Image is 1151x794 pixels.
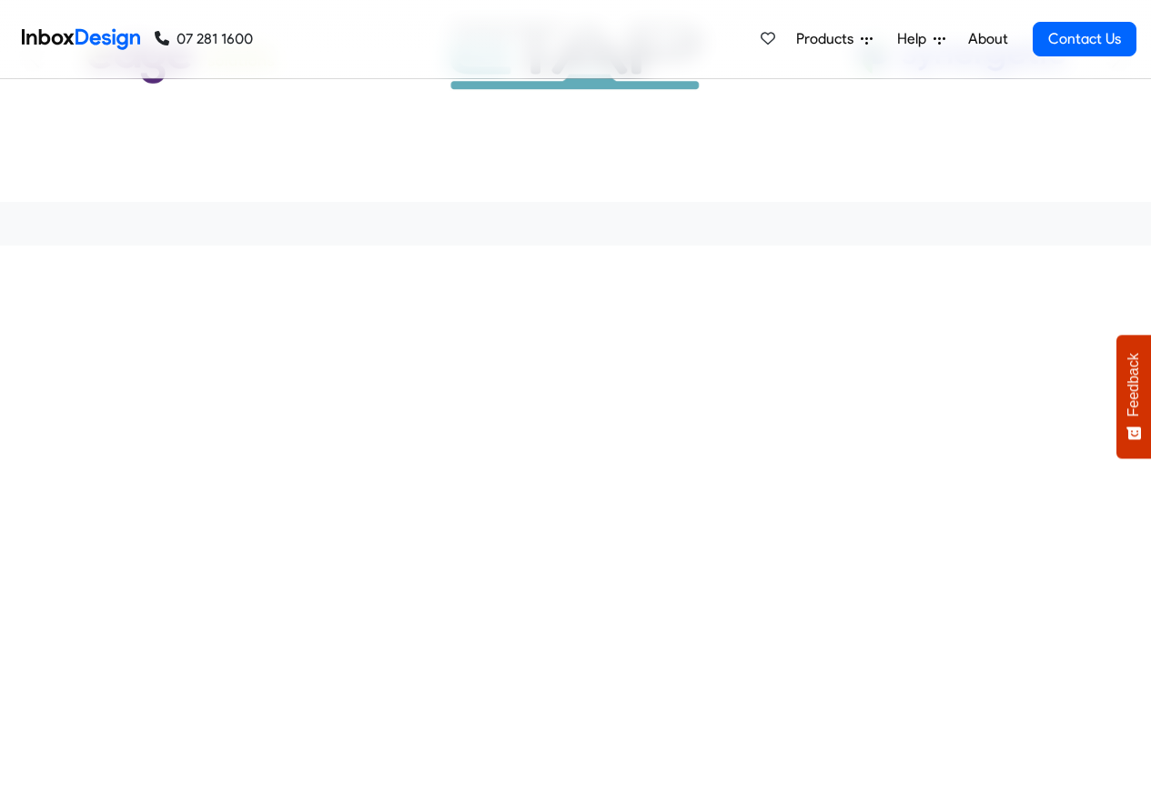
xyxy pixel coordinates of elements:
a: Products [789,21,880,57]
a: About [963,21,1013,57]
span: Help [897,28,934,50]
a: Help [890,21,953,57]
a: 07 281 1600 [155,28,253,50]
span: Feedback [1126,353,1142,417]
a: Contact Us [1033,22,1136,56]
button: Feedback - Show survey [1116,335,1151,458]
span: Products [796,28,861,50]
